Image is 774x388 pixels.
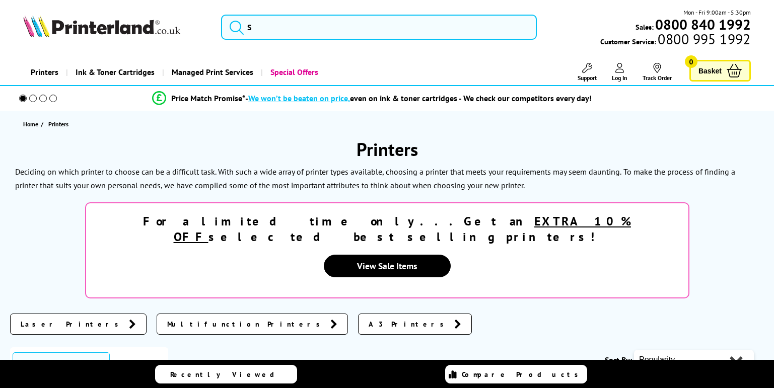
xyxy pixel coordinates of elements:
span: Recently Viewed [170,370,285,379]
a: Home [23,119,41,129]
input: S [221,15,537,40]
span: Sales: [636,22,654,32]
a: Support [578,63,597,82]
span: Support [578,74,597,82]
a: Laser Printers [10,314,147,335]
span: 0 [685,55,697,68]
a: Basket 0 [689,60,751,82]
span: Customer Service: [600,34,750,46]
b: 0800 840 1992 [655,15,751,34]
h1: Printers [10,137,764,161]
span: Ink & Toner Cartridges [76,59,155,85]
div: - even on ink & toner cartridges - We check our competitors every day! [245,93,592,103]
a: Printerland Logo [23,15,208,39]
a: A3 Printers [358,314,472,335]
a: Printers [23,59,66,85]
span: A3 Printers [369,319,449,329]
span: Basket [698,64,722,77]
a: Compare Products [445,365,587,383]
u: EXTRA 10% OFF [174,213,631,245]
a: Multifunction Printers [157,314,348,335]
span: We won’t be beaten on price, [248,93,350,103]
a: Recently Viewed [155,365,297,383]
span: Price Match Promise* [171,93,245,103]
span: Sort By: [605,355,632,365]
a: Log In [612,63,627,82]
strong: For a limited time only...Get an selected best selling printers! [143,213,631,245]
a: View Sale Items [324,255,451,277]
a: Ink & Toner Cartridges [66,59,162,85]
a: Track Order [643,63,672,82]
span: Compare Products [462,370,584,379]
a: 0800 840 1992 [654,20,751,29]
li: modal_Promise [5,90,738,107]
span: Log In [612,74,627,82]
span: Multifunction Printers [167,319,325,329]
img: Printerland Logo [23,15,180,37]
span: Laser Printers [21,319,124,329]
p: To make the process of finding a printer that suits your own personal needs, we have compiled som... [15,167,735,190]
a: Managed Print Services [162,59,261,85]
p: Deciding on which printer to choose can be a difficult task. With such a wide array of printer ty... [15,167,621,177]
span: 0800 995 1992 [656,34,750,44]
span: Mon - Fri 9:00am - 5:30pm [683,8,751,17]
a: Special Offers [261,59,326,85]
